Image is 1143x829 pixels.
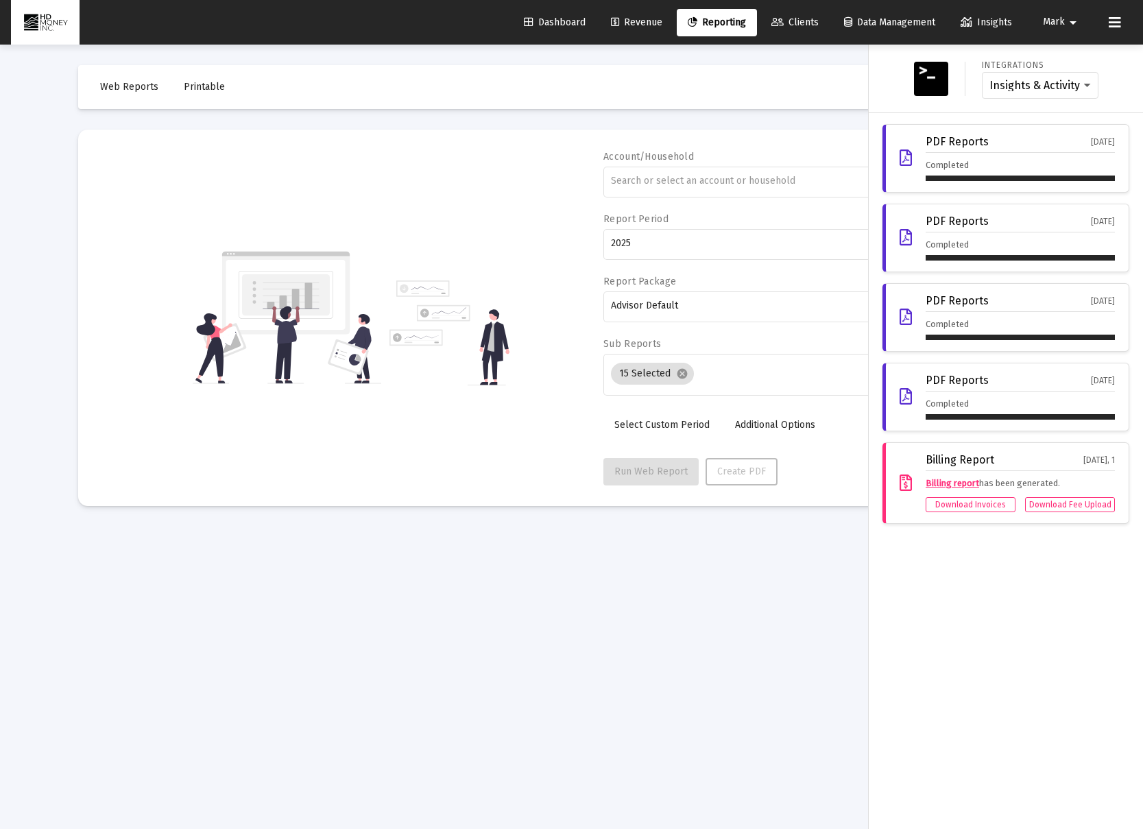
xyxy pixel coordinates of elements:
a: Data Management [833,9,946,36]
span: Reporting [688,16,746,28]
span: Mark [1043,16,1065,28]
a: Insights [950,9,1023,36]
a: Dashboard [513,9,597,36]
a: Reporting [677,9,757,36]
span: Insights [961,16,1012,28]
img: Dashboard [21,9,69,36]
mat-icon: arrow_drop_down [1065,9,1081,36]
span: Clients [771,16,819,28]
span: Dashboard [524,16,586,28]
span: Data Management [844,16,935,28]
button: Mark [1026,8,1098,36]
a: Revenue [600,9,673,36]
span: Revenue [611,16,662,28]
a: Clients [760,9,830,36]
